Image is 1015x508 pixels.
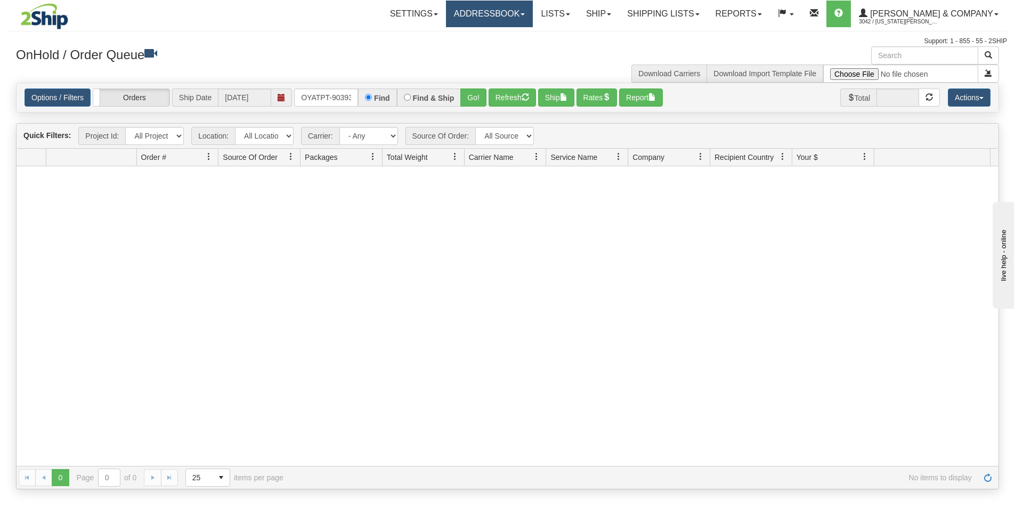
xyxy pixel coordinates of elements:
button: Refresh [489,88,536,107]
a: Company filter column settings [692,148,710,166]
a: Settings [382,1,446,27]
iframe: chat widget [990,199,1014,308]
span: Carrier Name [469,152,514,163]
span: Service Name [550,152,597,163]
span: select [213,469,230,486]
a: Order # filter column settings [200,148,218,166]
label: Find & Ship [413,94,454,102]
label: Find [374,94,390,102]
h3: OnHold / Order Queue [16,46,500,62]
a: Download Carriers [638,69,700,78]
button: Actions [948,88,990,107]
span: Page 0 [52,469,69,486]
img: logo3042.jpg [8,3,81,30]
a: Source Of Order filter column settings [282,148,300,166]
button: Go! [460,88,486,107]
a: Addressbook [446,1,533,27]
a: Service Name filter column settings [610,148,628,166]
a: Download Import Template File [713,69,816,78]
button: Report [619,88,663,107]
a: Refresh [979,469,996,486]
span: [PERSON_NAME] & Company [867,9,993,18]
button: Search [978,46,999,64]
a: Your $ filter column settings [856,148,874,166]
span: Carrier: [301,127,339,145]
a: Reports [708,1,770,27]
a: Packages filter column settings [364,148,382,166]
a: Total Weight filter column settings [446,148,464,166]
span: 25 [192,472,206,483]
a: Carrier Name filter column settings [527,148,546,166]
span: Recipient Country [714,152,774,163]
a: Shipping lists [619,1,707,27]
div: Support: 1 - 855 - 55 - 2SHIP [8,37,1007,46]
span: Company [632,152,664,163]
span: Source Of Order [223,152,278,163]
span: Your $ [797,152,818,163]
span: items per page [185,469,283,487]
span: 3042 / [US_STATE][PERSON_NAME] [859,17,939,27]
a: Recipient Country filter column settings [774,148,792,166]
input: Order # [294,88,358,107]
a: Ship [578,1,619,27]
button: Rates [576,88,618,107]
a: [PERSON_NAME] & Company 3042 / [US_STATE][PERSON_NAME] [851,1,1006,27]
span: Page sizes drop down [185,469,230,487]
span: Packages [305,152,337,163]
span: Total Weight [387,152,428,163]
span: Order # [141,152,166,163]
input: Import [823,64,978,83]
input: Search [871,46,978,64]
span: Location: [191,127,235,145]
label: Orders [93,89,169,106]
a: Lists [533,1,578,27]
span: Page of 0 [77,469,137,487]
div: grid toolbar [17,124,998,149]
span: Total [840,88,877,107]
button: Ship [538,88,574,107]
span: Project Id: [78,127,125,145]
div: live help - online [8,9,99,17]
a: Options / Filters [25,88,91,107]
label: Quick Filters: [23,130,71,141]
span: Source Of Order: [405,127,476,145]
span: No items to display [298,473,972,482]
span: Ship Date [172,88,218,107]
